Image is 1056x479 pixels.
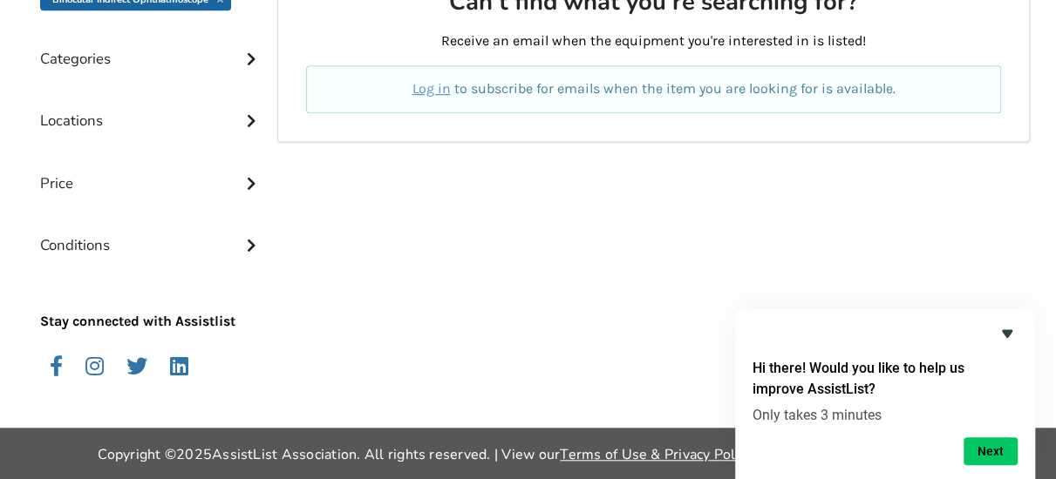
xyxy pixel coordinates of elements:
div: Conditions [40,201,263,263]
p: Receive an email when the equipment you're interested in is listed! [306,31,1001,51]
a: Log in [412,80,450,97]
h2: Hi there! Would you like to help us improve AssistList? [753,358,1018,400]
a: Terms of Use & Privacy Policy [560,445,753,464]
div: Price [40,139,263,201]
p: Stay connected with Assistlist [40,263,263,332]
div: Hi there! Would you like to help us improve AssistList? [753,323,1018,465]
p: to subscribe for emails when the item you are looking for is available. [327,79,980,99]
button: Hide survey [997,323,1018,344]
div: Categories [40,15,263,77]
div: Locations [40,77,263,138]
button: Next question [964,437,1018,465]
p: Only takes 3 minutes [753,407,1018,423]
